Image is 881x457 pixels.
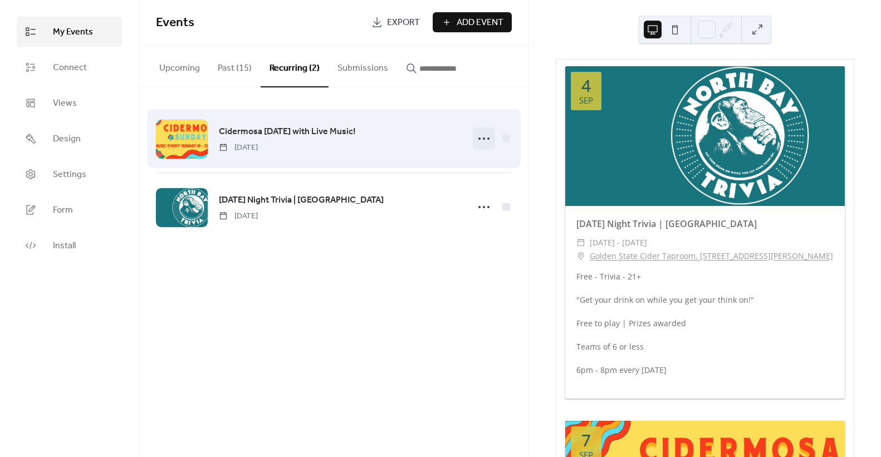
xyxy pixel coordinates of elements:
[17,17,122,47] a: My Events
[457,16,503,30] span: Add Event
[576,249,585,263] div: ​
[156,11,194,35] span: Events
[363,12,428,32] a: Export
[579,96,593,105] div: Sep
[17,230,122,261] a: Install
[576,236,585,249] div: ​
[53,168,86,181] span: Settings
[53,239,76,253] span: Install
[219,194,384,207] span: [DATE] Night Trivia | [GEOGRAPHIC_DATA]
[565,271,845,387] div: Free - Trivia - 21+ "Get your drink on while you get your think on!" Free to play | Prizes awarde...
[53,204,73,217] span: Form
[150,45,209,86] button: Upcoming
[433,12,512,32] button: Add Event
[219,142,258,154] span: [DATE]
[17,159,122,189] a: Settings
[209,45,261,86] button: Past (15)
[17,88,122,118] a: Views
[53,26,93,39] span: My Events
[581,77,591,94] div: 4
[53,132,81,146] span: Design
[590,236,647,249] span: [DATE] - [DATE]
[261,45,329,87] button: Recurring (2)
[590,249,833,263] a: Golden State Cider Taproom, [STREET_ADDRESS][PERSON_NAME]
[581,432,591,449] div: 7
[17,52,122,82] a: Connect
[387,16,420,30] span: Export
[219,210,258,222] span: [DATE]
[17,124,122,154] a: Design
[565,217,845,230] div: [DATE] Night Trivia | [GEOGRAPHIC_DATA]
[219,125,356,139] a: Cidermosa [DATE] with Live Music!
[53,97,77,110] span: Views
[329,45,397,86] button: Submissions
[219,193,384,208] a: [DATE] Night Trivia | [GEOGRAPHIC_DATA]
[17,195,122,225] a: Form
[53,61,87,75] span: Connect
